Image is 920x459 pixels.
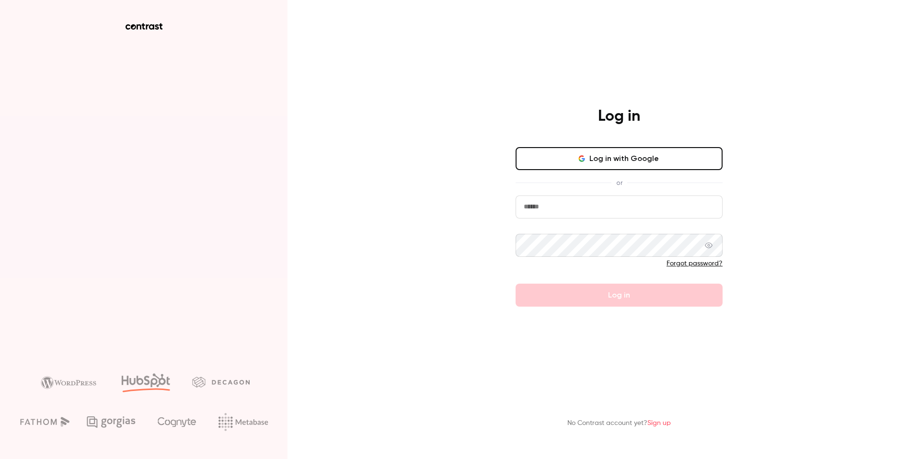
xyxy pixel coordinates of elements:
[567,418,671,428] p: No Contrast account yet?
[647,420,671,426] a: Sign up
[598,107,640,126] h4: Log in
[667,260,723,267] a: Forgot password?
[611,178,627,188] span: or
[516,147,723,170] button: Log in with Google
[192,377,250,387] img: decagon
